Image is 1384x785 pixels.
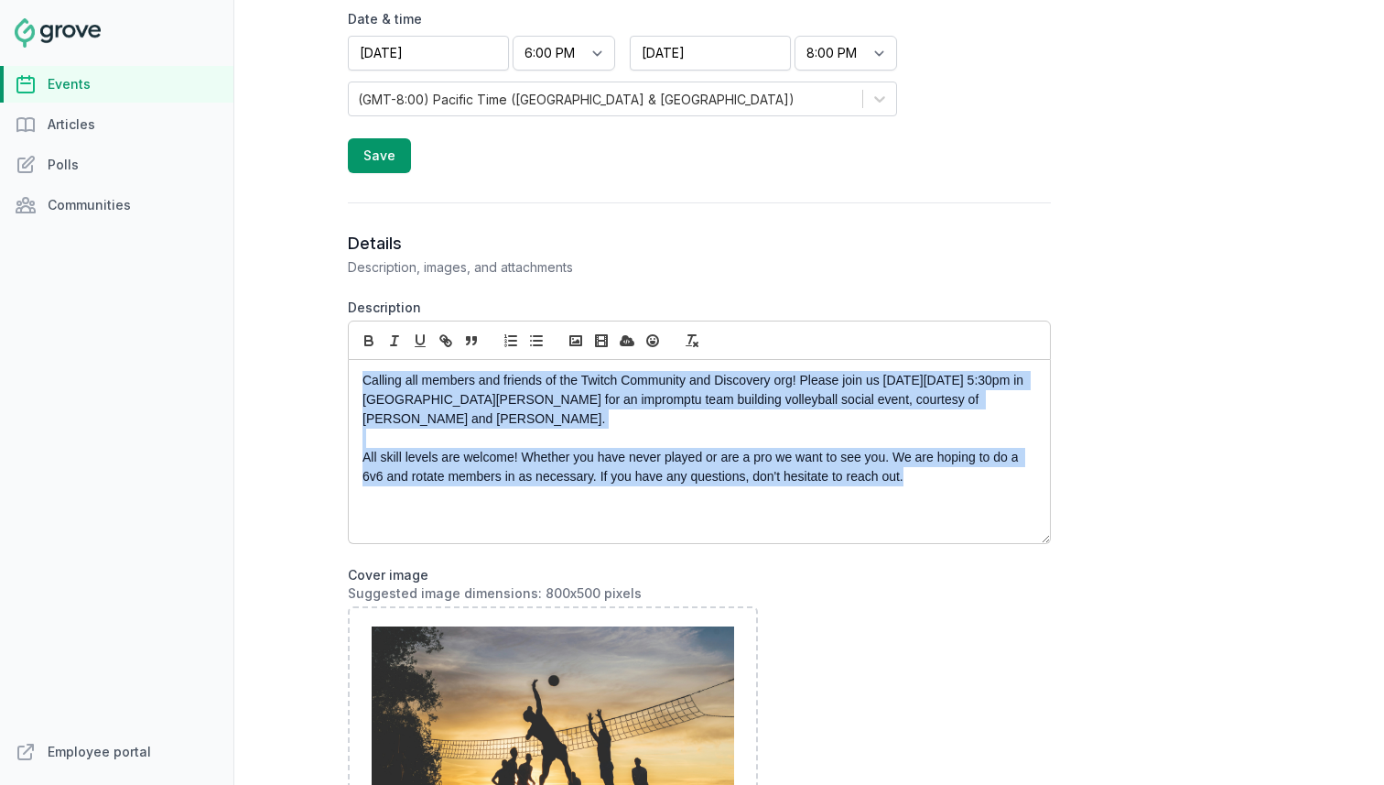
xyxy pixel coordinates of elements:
[358,90,795,109] div: (GMT-8:00) Pacific Time ([GEOGRAPHIC_DATA] & [GEOGRAPHIC_DATA])
[15,18,101,48] img: Grove
[348,584,1051,603] div: Suggested image dimensions: 800x500 pixels
[348,10,897,28] label: Date & time
[362,371,1026,429] p: Calling all members and friends of the Twitch Community and Discovery org! Please join us [DATE][...
[630,36,791,71] input: End date
[348,36,509,71] input: Start date
[348,258,1051,277] p: Description, images, and attachments
[348,138,411,173] button: Save
[348,299,1051,317] label: Description
[348,233,1051,255] h3: Details
[362,448,1026,486] p: All skill levels are welcome! Whether you have never played or are a pro we want to see you. We a...
[348,566,1051,603] label: Cover image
